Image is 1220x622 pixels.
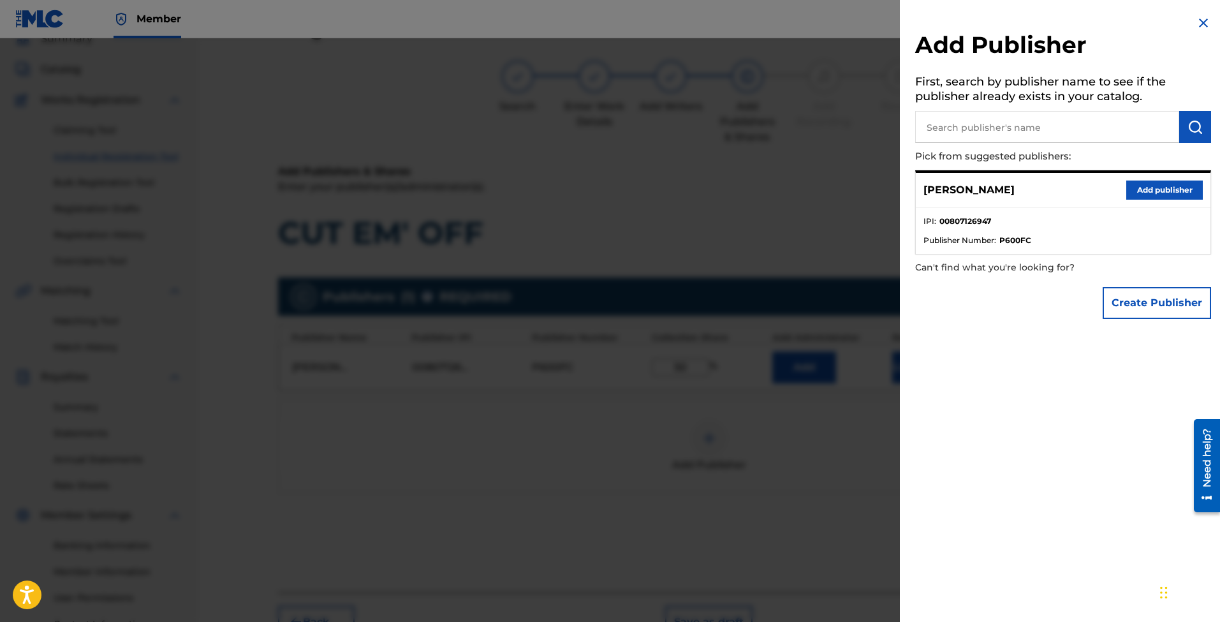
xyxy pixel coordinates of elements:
input: Search publisher's name [915,111,1179,143]
span: IPI : [923,216,936,227]
span: Member [136,11,181,26]
span: Publisher Number : [923,235,996,246]
div: Drag [1160,574,1168,612]
iframe: Resource Center [1184,413,1220,519]
h2: Add Publisher [915,31,1211,63]
strong: P600FC [999,235,1031,246]
p: Pick from suggested publishers: [915,143,1138,170]
img: MLC Logo [15,10,64,28]
img: Search Works [1187,119,1203,135]
iframe: Chat Widget [1156,561,1220,622]
strong: 00807126947 [939,216,991,227]
img: Top Rightsholder [114,11,129,27]
p: [PERSON_NAME] [923,182,1015,198]
p: Can't find what you're looking for? [915,255,1138,281]
button: Create Publisher [1103,287,1211,319]
button: Add publisher [1126,181,1203,200]
h5: First, search by publisher name to see if the publisher already exists in your catalog. [915,71,1211,111]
